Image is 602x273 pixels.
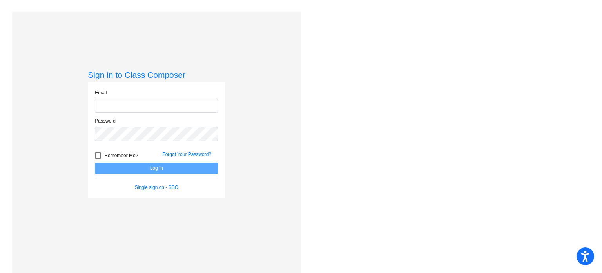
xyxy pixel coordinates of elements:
[95,117,116,125] label: Password
[104,151,138,160] span: Remember Me?
[95,89,107,96] label: Email
[135,185,178,190] a: Single sign on - SSO
[162,152,211,157] a: Forgot Your Password?
[95,163,218,174] button: Log In
[88,70,225,80] h3: Sign in to Class Composer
